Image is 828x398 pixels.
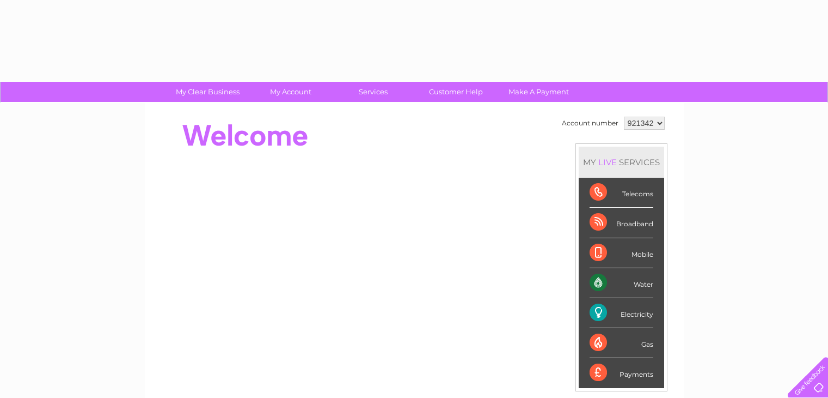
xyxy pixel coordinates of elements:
[163,82,253,102] a: My Clear Business
[590,268,653,298] div: Water
[579,147,664,178] div: MY SERVICES
[411,82,501,102] a: Customer Help
[590,178,653,208] div: Telecoms
[590,208,653,238] div: Broadband
[590,328,653,358] div: Gas
[596,157,619,167] div: LIVE
[494,82,584,102] a: Make A Payment
[246,82,335,102] a: My Account
[590,358,653,388] div: Payments
[590,298,653,328] div: Electricity
[559,114,621,132] td: Account number
[328,82,418,102] a: Services
[590,238,653,268] div: Mobile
